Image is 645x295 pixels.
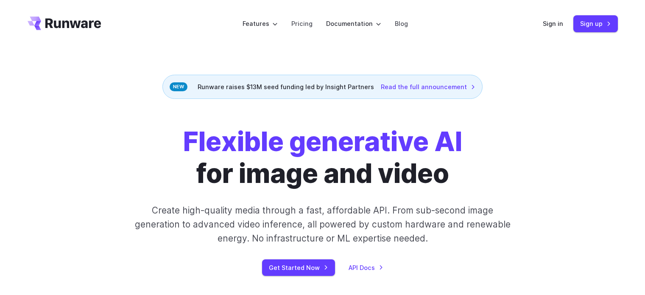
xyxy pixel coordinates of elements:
[162,75,483,99] div: Runware raises $13M seed funding led by Insight Partners
[134,203,511,246] p: Create high-quality media through a fast, affordable API. From sub-second image generation to adv...
[543,19,563,28] a: Sign in
[381,82,475,92] a: Read the full announcement
[326,19,381,28] label: Documentation
[349,263,383,273] a: API Docs
[291,19,313,28] a: Pricing
[243,19,278,28] label: Features
[573,15,618,32] a: Sign up
[395,19,408,28] a: Blog
[28,17,101,30] a: Go to /
[262,259,335,276] a: Get Started Now
[183,126,462,157] strong: Flexible generative AI
[183,126,462,190] h1: for image and video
